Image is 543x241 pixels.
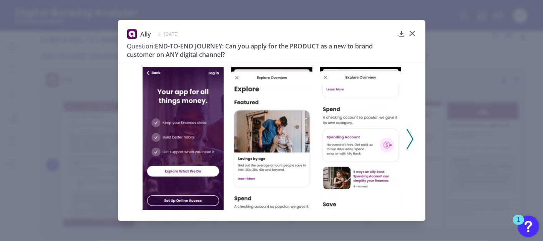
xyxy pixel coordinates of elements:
div: 1 [517,220,520,230]
span: Ally [141,30,151,38]
span: [DATE] [164,31,179,37]
span: Question: [127,42,155,50]
h3: END-TO-END JOURNEY: Can you apply for the PRODUCT as a new to brand customer on ANY digital channel? [127,42,395,59]
button: Open Resource Center, 1 new notification [518,216,539,237]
